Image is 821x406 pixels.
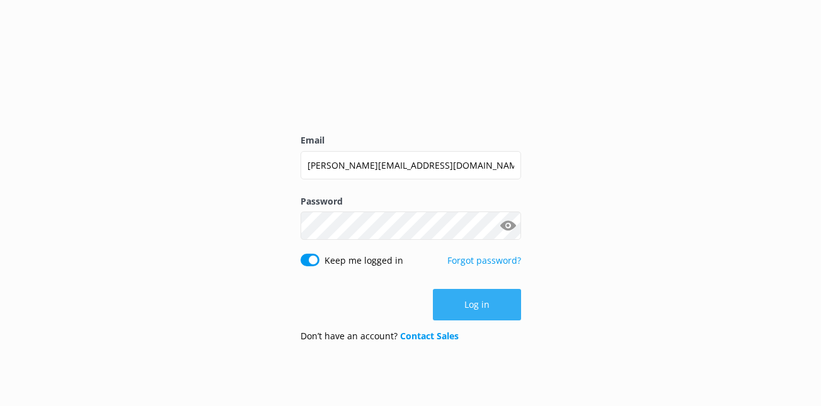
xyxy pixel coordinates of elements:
[301,195,521,208] label: Password
[301,329,459,343] p: Don’t have an account?
[301,133,521,147] label: Email
[433,289,521,320] button: Log in
[324,254,403,268] label: Keep me logged in
[400,330,459,342] a: Contact Sales
[301,151,521,179] input: user@emailaddress.com
[447,254,521,266] a: Forgot password?
[496,213,521,239] button: Show password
